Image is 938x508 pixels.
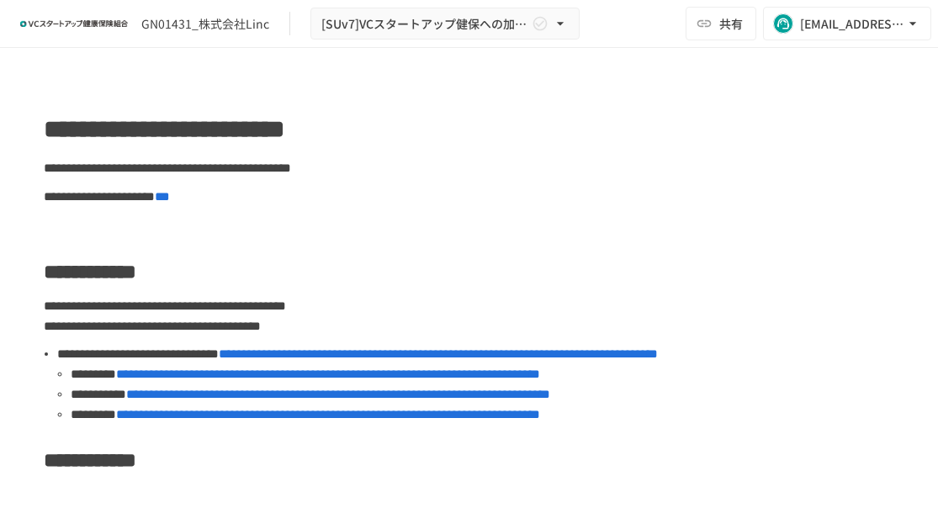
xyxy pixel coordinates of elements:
button: 共有 [686,7,756,40]
span: 共有 [719,14,743,33]
div: [EMAIL_ADDRESS][DOMAIN_NAME] [800,13,904,34]
img: ZDfHsVrhrXUoWEWGWYf8C4Fv4dEjYTEDCNvmL73B7ox [20,10,128,37]
div: GN01431_株式会社Linc [141,15,269,33]
span: [SUv7]VCスタートアップ健保への加入申請手続き [321,13,528,34]
button: [EMAIL_ADDRESS][DOMAIN_NAME] [763,7,931,40]
button: [SUv7]VCスタートアップ健保への加入申請手続き [310,8,580,40]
